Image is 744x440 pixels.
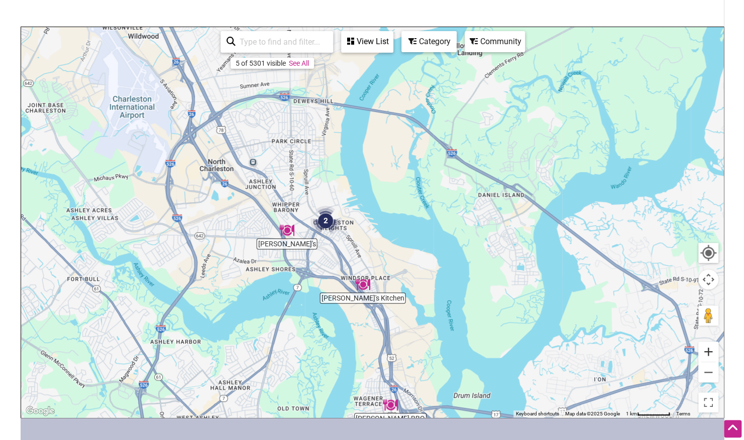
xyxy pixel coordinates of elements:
div: Category [402,32,456,51]
span: 1 km [626,411,637,416]
div: 2 [306,202,345,240]
button: Zoom in [698,342,718,362]
button: Zoom out [698,362,718,382]
a: See All [289,59,309,67]
button: Keyboard shortcuts [516,410,559,417]
div: Filter by Community [465,31,525,52]
button: Map Scale: 1 km per 62 pixels [623,410,673,417]
div: Bertha's Kitchen [351,273,374,296]
div: View List [342,32,392,51]
div: Ma Gloria's [275,219,298,242]
div: Scroll Back to Top [724,420,741,437]
button: Map camera controls [698,269,718,289]
button: Toggle fullscreen view [698,392,718,413]
a: Open this area in Google Maps (opens a new window) [24,404,57,417]
input: Type to find and filter... [236,32,327,52]
button: Drag Pegman onto the map to open Street View [698,306,718,326]
div: Filter by category [401,31,457,52]
div: Rodney Scott's BBQ [379,393,402,416]
div: See a list of the visible businesses [341,31,393,53]
span: Map data ©2025 Google [565,411,620,416]
button: Your Location [698,243,718,263]
div: Type to search and filter [221,31,333,53]
a: Terms (opens in new tab) [676,411,690,416]
img: Google [24,404,57,417]
div: 5 of 5301 visible [236,59,286,67]
div: Community [466,32,524,51]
